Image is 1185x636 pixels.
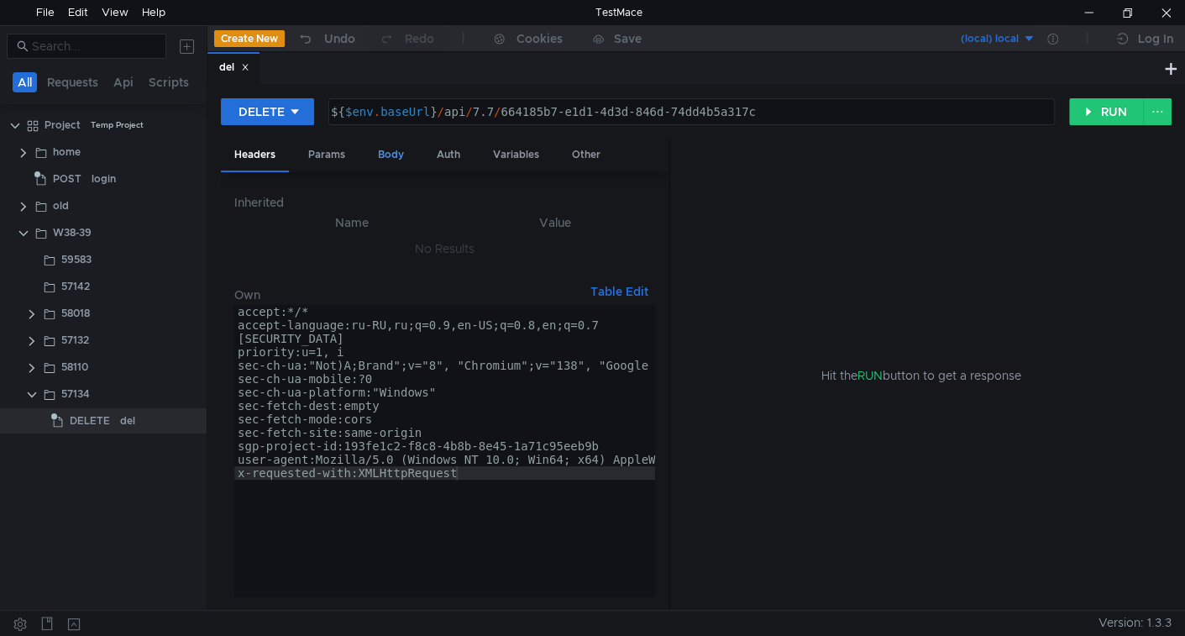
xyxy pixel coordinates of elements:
button: Requests [42,72,103,92]
div: Headers [221,139,289,172]
div: Cookies [516,29,563,49]
div: 58110 [61,355,88,380]
button: Redo [367,26,446,51]
div: Undo [324,29,355,49]
div: 59583 [61,247,92,272]
span: Version: 1.3.3 [1098,611,1172,635]
button: Api [108,72,139,92]
th: Name [248,213,455,233]
div: 57132 [61,328,89,353]
div: (local) local [961,31,1019,47]
div: Redo [405,29,434,49]
div: Variables [480,139,553,171]
button: Scripts [144,72,194,92]
div: Params [295,139,359,171]
div: W38-39 [53,220,92,245]
button: Create New [214,30,285,47]
div: Save [614,33,642,45]
span: RUN [857,368,882,383]
div: Other [558,139,614,171]
h6: Inherited [234,192,655,213]
input: Search... [32,37,156,55]
div: DELETE [239,102,285,121]
div: 57134 [61,381,90,407]
div: Log In [1138,29,1173,49]
div: del [219,59,249,76]
div: old [53,193,69,218]
div: Project [45,113,81,138]
div: home [53,139,81,165]
div: login [92,166,116,192]
button: Table Edit [584,281,655,302]
span: Hit the button to get a response [821,366,1020,385]
h6: Own [234,285,584,305]
th: Value [455,213,655,233]
nz-embed-empty: No Results [415,241,475,256]
button: Undo [285,26,367,51]
div: Temp Project [91,113,144,138]
div: Auth [423,139,474,171]
div: Body [364,139,417,171]
div: 57142 [61,274,90,299]
button: RUN [1069,98,1144,125]
span: DELETE [70,408,110,434]
div: 58018 [61,301,90,326]
button: DELETE [221,98,314,125]
span: POST [53,166,81,192]
div: del [120,408,135,434]
button: All [13,72,37,92]
button: (local) local [919,25,1036,52]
